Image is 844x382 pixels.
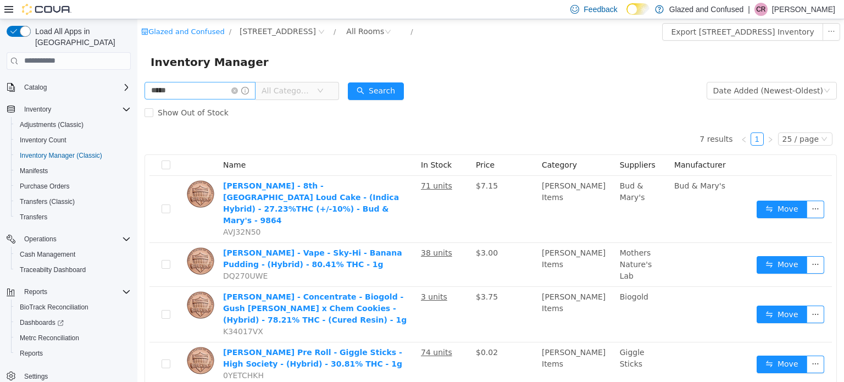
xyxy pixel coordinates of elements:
[20,81,131,94] span: Catalog
[15,149,131,162] span: Inventory Manager (Classic)
[15,248,131,261] span: Cash Management
[576,63,686,80] div: Date Added (Newest-Oldest)
[273,8,275,16] span: /
[15,301,93,314] a: BioTrack Reconciliation
[686,68,693,76] i: icon: down
[15,195,131,208] span: Transfers (Classic)
[20,81,51,94] button: Catalog
[15,211,131,224] span: Transfers
[15,248,80,261] a: Cash Management
[630,117,636,124] i: icon: right
[209,4,247,20] div: All Rooms
[20,285,52,298] button: Reports
[400,224,478,268] td: [PERSON_NAME] Items
[86,329,265,349] a: [PERSON_NAME] Pre Roll - Giggle Sticks - High Society - (Hybrid) - 30.81% THC - 1g
[20,318,64,327] span: Dashboards
[20,232,61,246] button: Operations
[24,235,57,243] span: Operations
[284,141,314,150] span: In Stock
[338,229,360,238] span: $3.00
[562,113,595,126] li: 7 results
[11,330,135,346] button: Metrc Reconciliation
[94,68,101,75] i: icon: close-circle
[15,195,79,208] a: Transfers (Classic)
[20,232,131,246] span: Operations
[20,167,48,175] span: Manifests
[338,162,360,171] span: $7.15
[537,162,588,171] span: Bud & Mary's
[86,352,126,361] span: 0YETCHKH
[754,3,768,16] div: Cody Rosenthal
[49,328,77,355] img: Penny Pre Roll - Giggle Sticks - High Society - (Hybrid) - 30.81% THC - 1g hero shot
[482,273,511,282] span: Biogold
[15,316,68,329] a: Dashboards
[20,103,131,116] span: Inventory
[684,117,690,124] i: icon: down
[15,118,131,131] span: Adjustments (Classic)
[102,6,179,18] span: 2465 US Highway 2 S, Crystal Falls
[210,63,266,81] button: icon: searchSearch
[15,263,90,276] a: Traceabilty Dashboard
[4,9,11,16] i: icon: shop
[603,117,610,124] i: icon: left
[338,329,360,337] span: $0.02
[20,303,88,312] span: BioTrack Reconciliation
[20,334,79,342] span: Metrc Reconciliation
[24,105,51,114] span: Inventory
[86,273,269,305] a: [PERSON_NAME] - Concentrate - Biogold - Gush [PERSON_NAME] x Chem Cookies - (Hybrid) - 78.21% THC...
[15,149,107,162] a: Inventory Manager (Classic)
[20,136,66,145] span: Inventory Count
[15,118,88,131] a: Adjustments (Classic)
[11,132,135,148] button: Inventory Count
[15,331,131,345] span: Metrc Reconciliation
[15,211,52,224] a: Transfers
[15,347,47,360] a: Reports
[600,113,613,126] li: Previous Page
[86,141,108,150] span: Name
[685,4,703,21] button: icon: ellipsis
[2,284,135,300] button: Reports
[400,323,478,367] td: [PERSON_NAME] Items
[11,315,135,330] a: Dashboards
[11,209,135,225] button: Transfers
[4,8,87,16] a: icon: shopGlazed and Confused
[49,272,77,300] img: Penny - Concentrate - Biogold - Gush Mintz x Chem Cookies - (Hybrid) - 78.21% THC - (Cured Resin)...
[626,113,640,126] li: Next Page
[11,346,135,361] button: Reports
[11,163,135,179] button: Manifests
[772,3,835,16] p: [PERSON_NAME]
[20,103,55,116] button: Inventory
[482,141,518,150] span: Suppliers
[338,141,357,150] span: Price
[525,4,685,21] button: Export [STREET_ADDRESS] Inventory
[748,3,750,16] p: |
[24,372,48,381] span: Settings
[404,141,440,150] span: Category
[15,347,131,360] span: Reports
[584,4,617,15] span: Feedback
[669,336,687,354] button: icon: ellipsis
[20,151,102,160] span: Inventory Manager (Classic)
[104,68,112,75] i: icon: info-circle
[20,213,47,222] span: Transfers
[613,113,626,126] li: 1
[669,181,687,199] button: icon: ellipsis
[15,180,74,193] a: Purchase Orders
[124,66,174,77] span: All Categories
[2,231,135,247] button: Operations
[15,134,131,147] span: Inventory Count
[400,157,478,224] td: [PERSON_NAME] Items
[2,80,135,95] button: Catalog
[482,329,507,349] span: Giggle Sticks
[11,148,135,163] button: Inventory Manager (Classic)
[619,181,670,199] button: icon: swapMove
[86,308,126,317] span: K34017VX
[619,286,670,304] button: icon: swapMove
[86,208,124,217] span: AVJ32N50
[196,8,198,16] span: /
[284,273,310,282] u: 3 units
[11,247,135,262] button: Cash Management
[11,300,135,315] button: BioTrack Reconciliation
[284,229,315,238] u: 38 units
